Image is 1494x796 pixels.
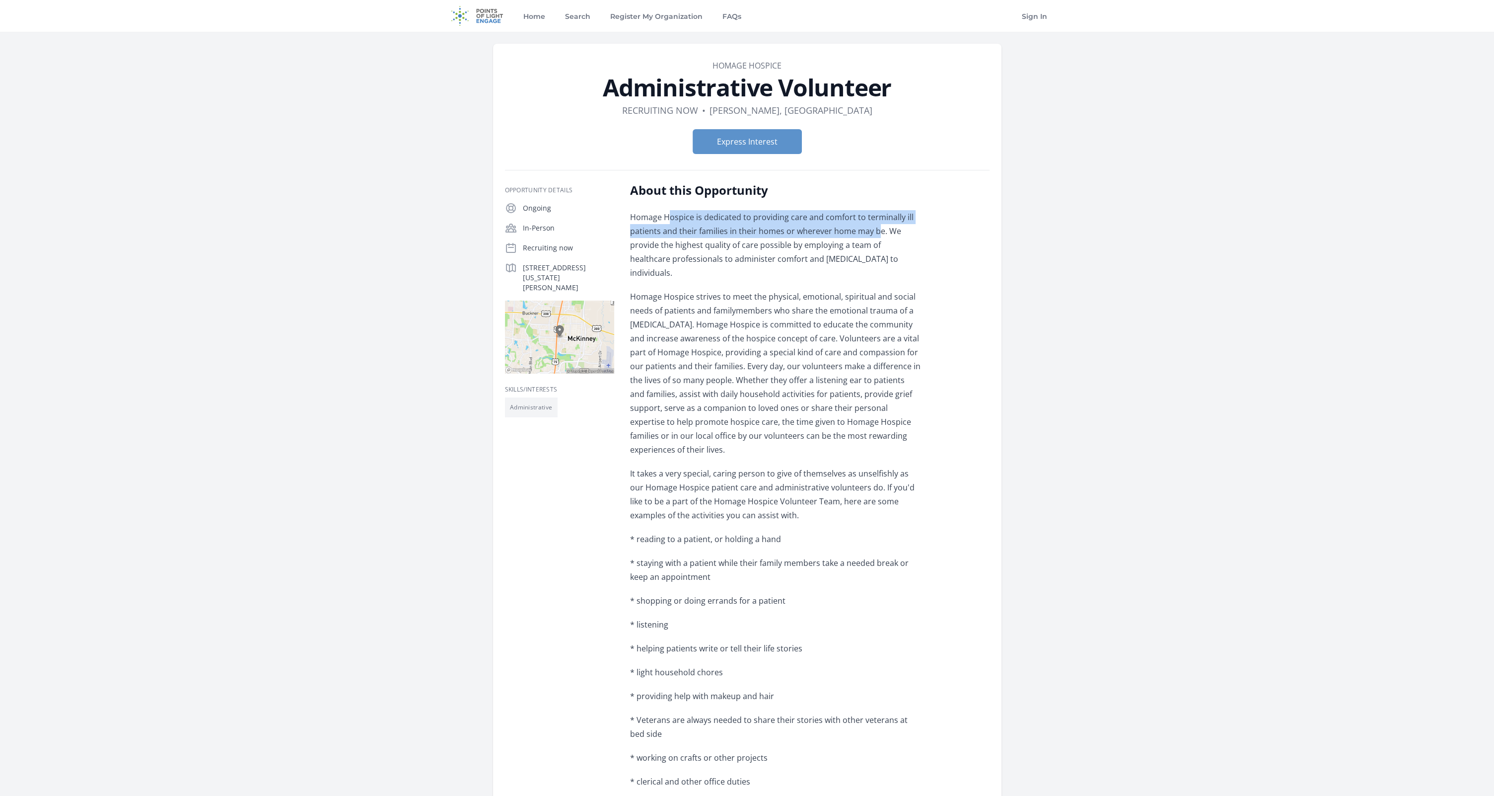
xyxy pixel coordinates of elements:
img: Map [505,301,614,374]
p: Recruiting now [523,243,614,253]
h1: Administrative Volunteer [505,76,990,99]
p: * listening [630,618,921,632]
li: Administrative [505,398,558,417]
span: members who share the emotional trauma of a [MEDICAL_DATA]. Homage Hospice is committed to educat... [630,305,921,455]
a: Homage Hospice [712,60,782,71]
p: Homage Hospice strives to meet the physical, emotional, spiritual and social needs of patients an... [630,290,921,457]
dd: [PERSON_NAME], [GEOGRAPHIC_DATA] [710,103,872,117]
p: Homage Hospice is dedicated to providing care and comfort to terminally ill patients and their fa... [630,210,921,280]
h3: Opportunity Details [505,186,614,194]
p: * light household chores [630,665,921,679]
p: * shopping or doing errands for a patient [630,594,921,608]
p: * Veterans are always needed to share their stories with other veterans at bed side [630,713,921,741]
p: It takes a very special, caring person to give of themselves as unselfishly as our Homage Hospice... [630,467,921,522]
dd: Recruiting now [622,103,698,117]
h3: Skills/Interests [505,386,614,394]
div: • [702,103,706,117]
h2: About this Opportunity [630,182,921,198]
p: * clerical and other office duties [630,775,921,789]
button: Express Interest [693,129,802,154]
p: [STREET_ADDRESS][US_STATE][PERSON_NAME] [523,263,614,293]
p: * reading to a patient, or holding a hand [630,532,921,546]
p: Ongoing [523,203,614,213]
p: * providing help with makeup and hair [630,689,921,703]
p: In-Person [523,223,614,233]
p: * staying with a patient while their family members take a needed break or keep an appointment [630,556,921,584]
p: * helping patients write or tell their life stories [630,641,921,655]
p: * working on crafts or other projects [630,751,921,765]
